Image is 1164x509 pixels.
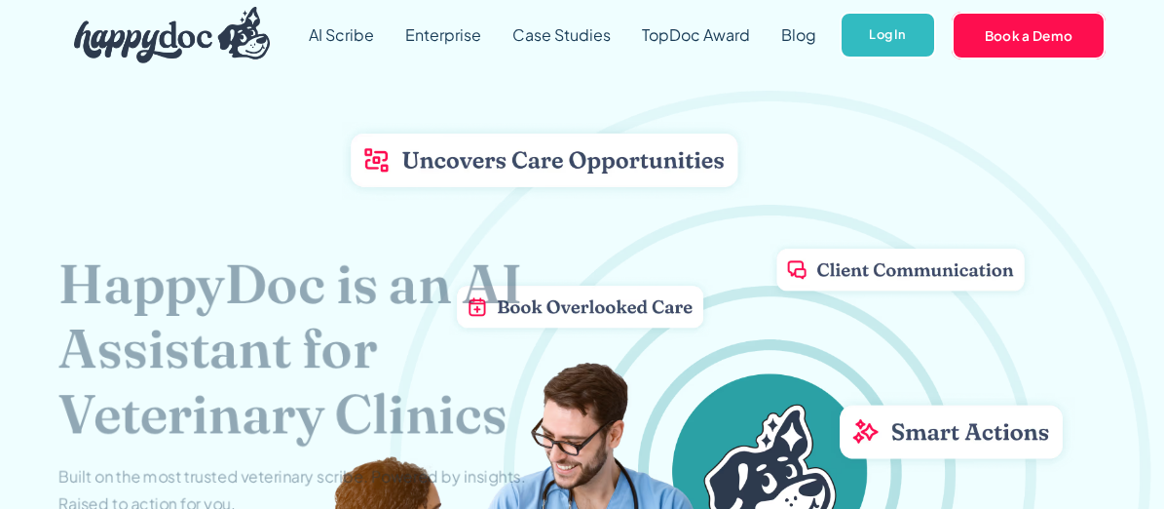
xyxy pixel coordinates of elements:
[840,12,936,59] a: Log In
[74,7,271,63] img: HappyDoc Logo: A happy dog with his ear up, listening.
[58,2,271,68] a: home
[952,12,1107,59] a: Book a Demo
[58,250,530,447] h1: HappyDoc is an AI Assistant for Veterinary Clinics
